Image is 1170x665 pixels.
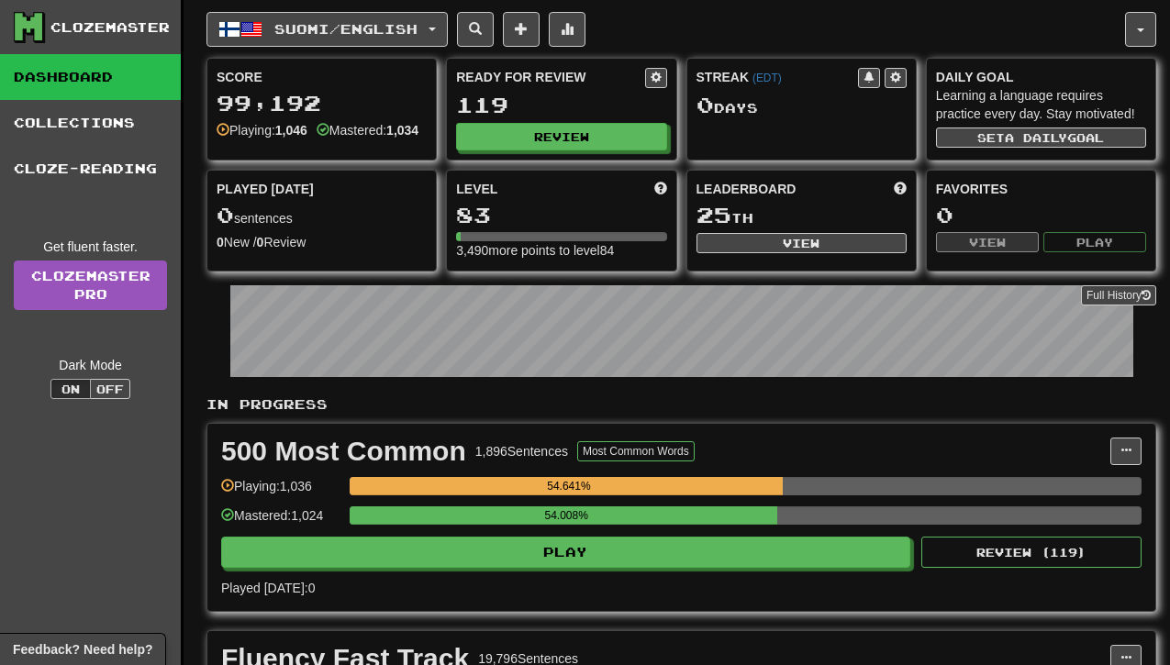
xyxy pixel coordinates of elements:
button: More stats [549,12,585,47]
div: Dark Mode [14,356,167,374]
span: Score more points to level up [654,180,667,198]
button: Review [456,123,666,150]
span: 25 [696,202,731,227]
div: Playing: [217,121,307,139]
div: 119 [456,94,666,116]
div: Favorites [936,180,1146,198]
div: New / Review [217,233,427,251]
a: (EDT) [752,72,782,84]
div: 500 Most Common [221,438,466,465]
div: Playing: 1,036 [221,477,340,507]
span: Suomi / English [274,21,418,37]
span: Leaderboard [696,180,797,198]
span: Played [DATE]: 0 [221,581,315,595]
div: Mastered: [317,121,418,139]
div: Day s [696,94,907,117]
div: Daily Goal [936,68,1146,86]
div: 54.008% [355,506,777,525]
div: sentences [217,204,427,227]
div: Ready for Review [456,68,644,86]
div: Score [217,68,427,86]
div: 54.641% [355,477,782,495]
span: Played [DATE] [217,180,314,198]
div: th [696,204,907,227]
p: In Progress [206,395,1156,414]
strong: 0 [257,235,264,249]
div: Learning a language requires practice every day. Stay motivated! [936,86,1146,123]
strong: 0 [217,235,224,249]
div: Streak [696,68,858,86]
div: Clozemaster [50,18,170,37]
div: Mastered: 1,024 [221,506,340,537]
button: Suomi/English [206,12,448,47]
button: View [936,232,1039,252]
div: 83 [456,204,666,227]
span: 0 [696,92,714,117]
button: Search sentences [457,12,494,47]
button: Seta dailygoal [936,127,1146,148]
button: View [696,233,907,253]
div: Get fluent faster. [14,238,167,256]
div: 0 [936,204,1146,227]
div: 1,896 Sentences [475,442,568,460]
span: This week in points, UTC [894,180,907,198]
div: 3,490 more points to level 84 [456,241,666,260]
span: Level [456,180,497,198]
button: Add sentence to collection [503,12,540,47]
span: 0 [217,202,234,227]
button: Full History [1081,285,1156,305]
div: 99,192 [217,92,427,115]
strong: 1,034 [386,123,418,138]
button: Off [90,379,130,399]
button: Review (119) [921,537,1142,568]
button: On [50,379,91,399]
button: Most Common Words [577,441,695,461]
span: Open feedback widget [13,640,152,659]
button: Play [1043,232,1146,252]
a: ClozemasterPro [14,260,167,310]
strong: 1,046 [275,123,307,138]
span: a daily [1005,131,1067,144]
button: Play [221,537,910,568]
